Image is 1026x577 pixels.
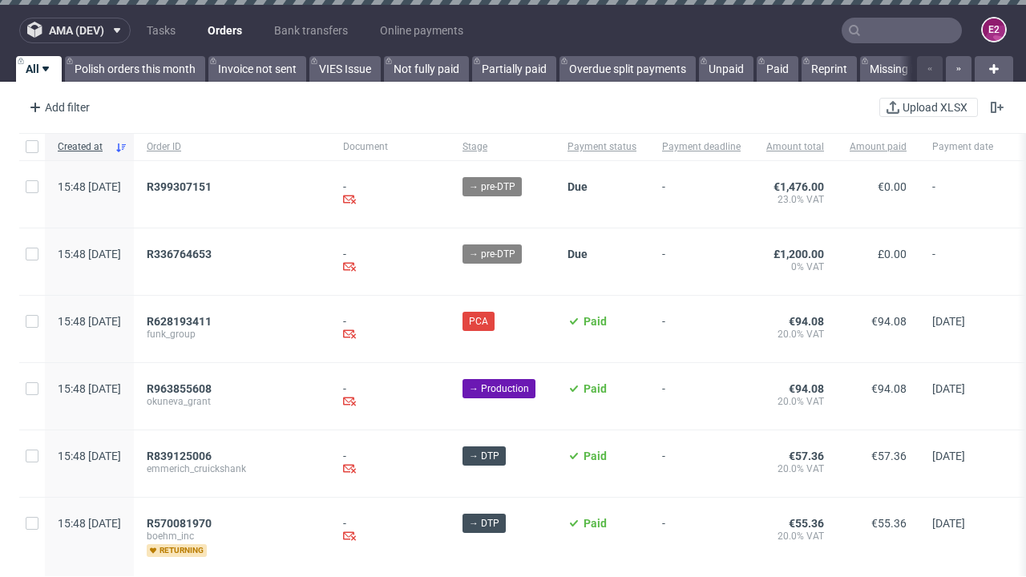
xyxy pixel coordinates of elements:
[343,248,437,276] div: -
[147,140,317,154] span: Order ID
[766,395,824,408] span: 20.0% VAT
[662,315,741,343] span: -
[265,18,357,43] a: Bank transfers
[147,462,317,475] span: emmerich_cruickshank
[584,382,607,395] span: Paid
[983,18,1005,41] figcaption: e2
[469,314,488,329] span: PCA
[584,517,607,530] span: Paid
[766,140,824,154] span: Amount total
[789,382,824,395] span: €94.08
[932,180,993,208] span: -
[568,248,588,260] span: Due
[899,102,971,113] span: Upload XLSX
[469,449,499,463] span: → DTP
[22,95,93,120] div: Add filter
[559,56,696,82] a: Overdue split payments
[147,395,317,408] span: okuneva_grant
[662,140,741,154] span: Payment deadline
[850,140,907,154] span: Amount paid
[58,382,121,395] span: 15:48 [DATE]
[65,56,205,82] a: Polish orders this month
[147,315,212,328] span: R628193411
[472,56,556,82] a: Partially paid
[584,315,607,328] span: Paid
[662,382,741,410] span: -
[932,517,965,530] span: [DATE]
[147,530,317,543] span: boehm_inc
[147,315,215,328] a: R628193411
[662,517,741,557] span: -
[871,315,907,328] span: €94.08
[932,140,993,154] span: Payment date
[878,180,907,193] span: €0.00
[932,248,993,276] span: -
[16,56,62,82] a: All
[860,56,955,82] a: Missing invoice
[343,180,437,208] div: -
[58,450,121,462] span: 15:48 [DATE]
[699,56,753,82] a: Unpaid
[802,56,857,82] a: Reprint
[147,382,215,395] a: R963855608
[343,140,437,154] span: Document
[58,140,108,154] span: Created at
[757,56,798,82] a: Paid
[766,462,824,475] span: 20.0% VAT
[137,18,185,43] a: Tasks
[789,315,824,328] span: €94.08
[774,180,824,193] span: €1,476.00
[58,248,121,260] span: 15:48 [DATE]
[871,450,907,462] span: €57.36
[309,56,381,82] a: VIES Issue
[774,248,824,260] span: £1,200.00
[469,381,529,396] span: → Production
[766,328,824,341] span: 20.0% VAT
[878,248,907,260] span: £0.00
[662,248,741,276] span: -
[147,517,212,530] span: R570081970
[766,260,824,273] span: 0% VAT
[58,315,121,328] span: 15:48 [DATE]
[198,18,252,43] a: Orders
[147,450,215,462] a: R839125006
[469,516,499,531] span: → DTP
[147,180,215,193] a: R399307151
[469,247,515,261] span: → pre-DTP
[932,382,965,395] span: [DATE]
[343,517,437,545] div: -
[766,193,824,206] span: 23.0% VAT
[147,517,215,530] a: R570081970
[49,25,104,36] span: ama (dev)
[469,180,515,194] span: → pre-DTP
[384,56,469,82] a: Not fully paid
[147,180,212,193] span: R399307151
[147,248,215,260] a: R336764653
[147,450,212,462] span: R839125006
[58,180,121,193] span: 15:48 [DATE]
[871,517,907,530] span: €55.36
[871,382,907,395] span: €94.08
[147,382,212,395] span: R963855608
[19,18,131,43] button: ama (dev)
[147,248,212,260] span: R336764653
[879,98,978,117] button: Upload XLSX
[147,328,317,341] span: funk_group
[343,382,437,410] div: -
[370,18,473,43] a: Online payments
[147,544,207,557] span: returning
[208,56,306,82] a: Invoice not sent
[343,315,437,343] div: -
[584,450,607,462] span: Paid
[662,450,741,478] span: -
[343,450,437,478] div: -
[662,180,741,208] span: -
[789,517,824,530] span: €55.36
[58,517,121,530] span: 15:48 [DATE]
[568,140,636,154] span: Payment status
[932,450,965,462] span: [DATE]
[789,450,824,462] span: €57.36
[766,530,824,543] span: 20.0% VAT
[932,315,965,328] span: [DATE]
[568,180,588,193] span: Due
